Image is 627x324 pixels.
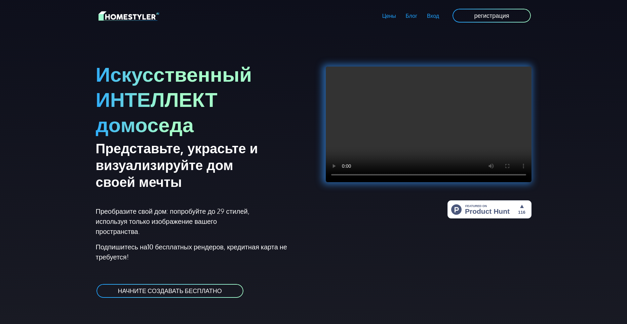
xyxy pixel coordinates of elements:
[96,207,249,236] ya-tr-span: Преобразите свой дом: попробуйте до 29 стилей, используя только изображение вашего пространства.
[96,139,258,190] ya-tr-span: Представьте, украсьте и визуализируйте дом своей мечты
[147,242,224,251] ya-tr-span: 10 бесплатных рендеров
[96,61,252,137] ya-tr-span: Искусственный ИНТЕЛЛЕКТ домоседа
[377,8,401,24] a: Цены
[406,12,418,19] ya-tr-span: Блог
[99,10,159,22] img: Логотип HomeStyler AI
[474,12,509,19] ya-tr-span: регистрация
[427,12,439,19] ya-tr-span: Вход
[422,8,444,24] a: Вход
[452,8,531,23] a: регистрация
[401,8,422,24] a: Блог
[118,287,222,294] ya-tr-span: НАЧНИТЕ СОЗДАВАТЬ БЕСПЛАТНО
[96,283,244,298] a: НАЧНИТЕ СОЗДАВАТЬ БЕСПЛАТНО
[447,200,532,218] img: HomeStyler AI — простой дизайн интерьера: дом вашей мечты в один клик | Product Hunt
[382,12,396,19] ya-tr-span: Цены
[96,242,148,251] ya-tr-span: Подпишитесь на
